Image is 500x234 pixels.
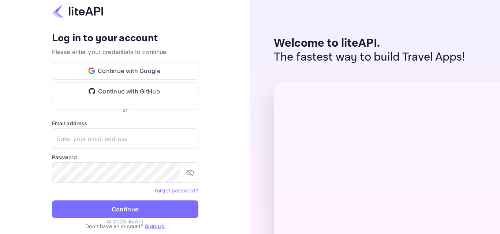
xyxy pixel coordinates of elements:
a: Sign up [145,223,165,229]
p: The fastest way to build Travel Apps! [274,50,465,64]
img: liteapi [52,4,103,18]
p: or [123,106,127,114]
button: toggle password visibility [183,165,198,180]
p: Don't have an account? [52,222,198,230]
p: Please enter your credentials to continue [52,47,198,56]
button: Continue [52,200,198,218]
p: © 2025 liteAPI [107,218,143,225]
label: Email address [52,119,198,127]
a: Forget password? [154,187,198,193]
a: Forget password? [154,187,198,194]
label: Password [52,153,198,161]
p: Welcome to liteAPI. [274,37,465,50]
button: Continue with GitHub [52,83,198,100]
button: Continue with Google [52,62,198,80]
h4: Log in to your account [52,32,198,45]
input: Enter your email address [52,128,198,149]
